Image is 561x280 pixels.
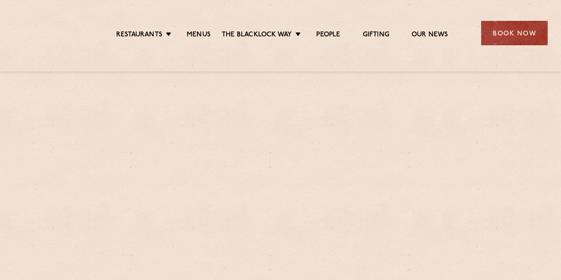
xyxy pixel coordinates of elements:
a: Our News [412,31,448,40]
a: People [316,31,340,40]
img: svg%3E [13,8,87,58]
div: Book Now [481,21,548,45]
a: Restaurants [116,31,162,40]
a: The Blacklock Way [222,31,292,40]
a: Gifting [363,31,389,40]
a: Menus [187,31,211,40]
